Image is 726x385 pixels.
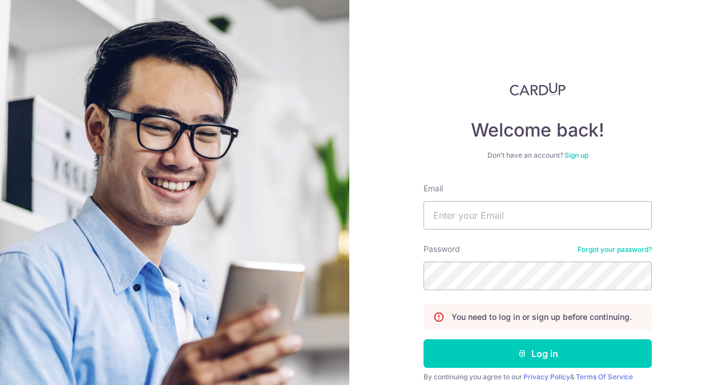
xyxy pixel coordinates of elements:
[424,372,652,382] div: By continuing you agree to our &
[564,151,588,159] a: Sign up
[424,151,652,160] div: Don’t have an account?
[424,119,652,142] h4: Welcome back!
[424,339,652,368] button: Log in
[576,372,633,381] a: Terms Of Service
[451,311,632,323] p: You need to log in or sign up before continuing.
[510,82,566,96] img: CardUp Logo
[424,201,652,230] input: Enter your Email
[523,372,570,381] a: Privacy Policy
[424,243,460,255] label: Password
[424,183,443,194] label: Email
[578,245,652,254] a: Forgot your password?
